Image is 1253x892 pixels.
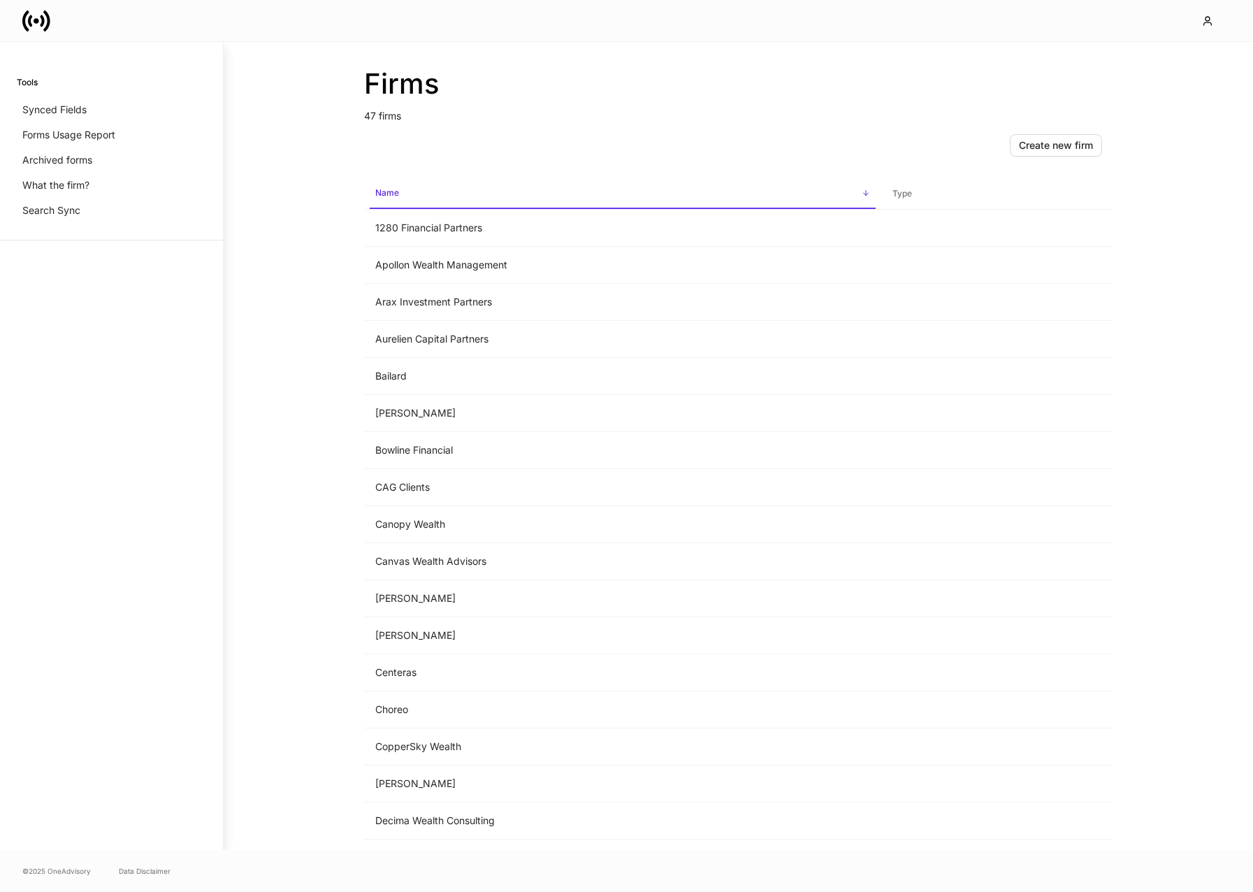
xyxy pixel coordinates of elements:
td: Aurelien Capital Partners [364,321,881,358]
td: [PERSON_NAME] [364,617,881,654]
td: [PERSON_NAME] [364,395,881,432]
button: Create new firm [1010,134,1102,157]
p: Archived forms [22,153,92,167]
td: [PERSON_NAME] [364,580,881,617]
span: Type [887,180,1108,208]
td: CopperSky Wealth [364,728,881,765]
p: 47 firms [364,101,1113,123]
a: Synced Fields [17,97,206,122]
td: Centeras [364,654,881,691]
a: What the firm? [17,173,206,198]
td: CAG Clients [364,469,881,506]
td: 1280 Financial Partners [364,210,881,247]
h2: Firms [364,67,1113,101]
p: What the firm? [22,178,89,192]
a: Search Sync [17,198,206,223]
td: [PERSON_NAME] [364,765,881,803]
p: Forms Usage Report [22,128,115,142]
td: Canopy Wealth [364,506,881,543]
a: Data Disclaimer [119,865,171,877]
td: Arax Investment Partners [364,284,881,321]
td: Bailard [364,358,881,395]
span: Name [370,179,876,209]
p: Synced Fields [22,103,87,117]
p: Search Sync [22,203,80,217]
td: Canvas Wealth Advisors [364,543,881,580]
td: [GEOGRAPHIC_DATA] Private Wealth [364,840,881,877]
td: Bowline Financial [364,432,881,469]
td: Apollon Wealth Management [364,247,881,284]
a: Archived forms [17,148,206,173]
h6: Tools [17,75,38,89]
h6: Type [892,187,912,200]
div: Create new firm [1019,141,1093,150]
a: Forms Usage Report [17,122,206,148]
td: Decima Wealth Consulting [364,803,881,840]
td: Choreo [364,691,881,728]
h6: Name [375,186,399,199]
span: © 2025 OneAdvisory [22,865,91,877]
